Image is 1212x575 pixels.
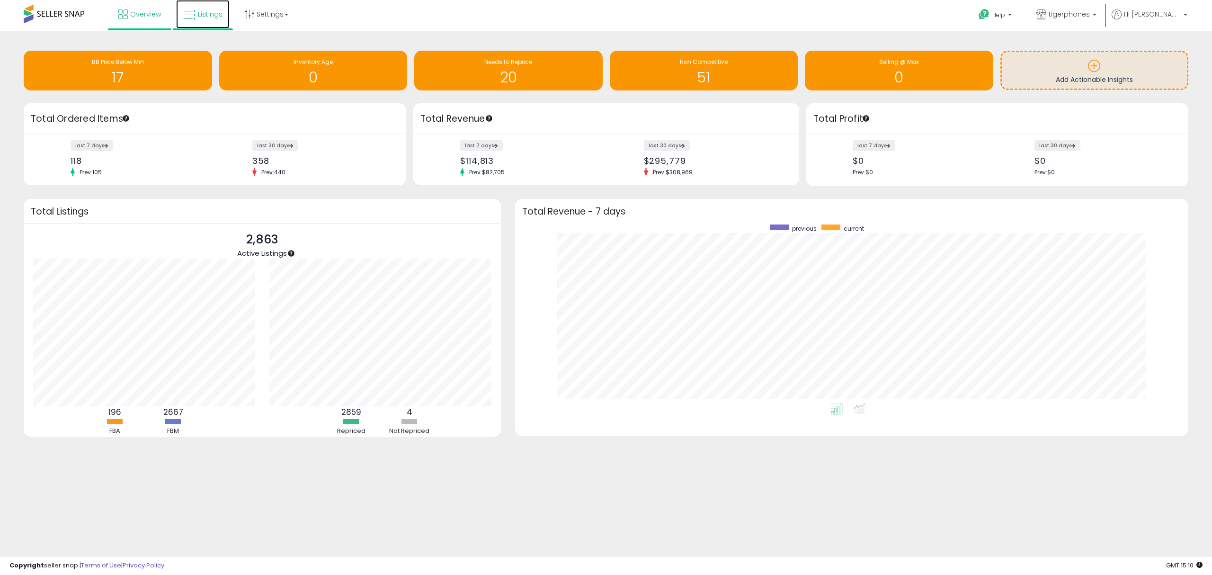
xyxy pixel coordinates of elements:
[92,58,144,66] span: BB Price Below Min
[1056,75,1133,84] span: Add Actionable Insights
[24,51,212,90] a: BB Price Below Min 17
[71,156,208,166] div: 118
[862,114,870,123] div: Tooltip anchor
[419,70,598,85] h1: 20
[163,406,183,418] b: 2667
[805,51,993,90] a: Selling @ Max 0
[644,140,690,151] label: last 30 days
[844,225,864,233] span: current
[992,11,1005,19] span: Help
[978,9,990,20] i: Get Help
[522,208,1182,215] h3: Total Revenue - 7 days
[323,427,380,436] div: Repriced
[252,140,298,151] label: last 30 days
[1124,9,1181,19] span: Hi [PERSON_NAME]
[407,406,412,418] b: 4
[224,70,403,85] h1: 0
[130,9,161,19] span: Overview
[1034,156,1172,166] div: $0
[648,168,697,176] span: Prev: $308,969
[813,112,1182,126] h3: Total Profit
[1112,9,1187,31] a: Hi [PERSON_NAME]
[971,1,1021,31] a: Help
[252,156,390,166] div: 358
[464,168,509,176] span: Prev: $82,705
[237,231,287,249] p: 2,863
[414,51,603,90] a: Needs to Reprice 20
[1034,168,1055,176] span: Prev: $0
[1049,9,1090,19] span: tigerphones
[257,168,290,176] span: Prev: 440
[1034,140,1080,151] label: last 30 days
[237,248,287,258] span: Active Listings
[485,114,493,123] div: Tooltip anchor
[460,140,503,151] label: last 7 days
[75,168,107,176] span: Prev: 105
[792,225,817,233] span: previous
[145,427,202,436] div: FBM
[644,156,783,166] div: $295,779
[810,70,989,85] h1: 0
[1002,52,1187,89] a: Add Actionable Insights
[71,140,113,151] label: last 7 days
[108,406,121,418] b: 196
[198,9,223,19] span: Listings
[122,114,130,123] div: Tooltip anchor
[381,427,438,436] div: Not Repriced
[853,140,895,151] label: last 7 days
[287,249,295,258] div: Tooltip anchor
[484,58,532,66] span: Needs to Reprice
[853,168,873,176] span: Prev: $0
[853,156,990,166] div: $0
[610,51,798,90] a: Non Competitive 51
[420,112,792,126] h3: Total Revenue
[87,427,143,436] div: FBA
[31,112,399,126] h3: Total Ordered Items
[460,156,599,166] div: $114,813
[879,58,919,66] span: Selling @ Max
[219,51,408,90] a: Inventory Age 0
[31,208,494,215] h3: Total Listings
[680,58,728,66] span: Non Competitive
[615,70,793,85] h1: 51
[341,406,361,418] b: 2859
[28,70,207,85] h1: 17
[294,58,333,66] span: Inventory Age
